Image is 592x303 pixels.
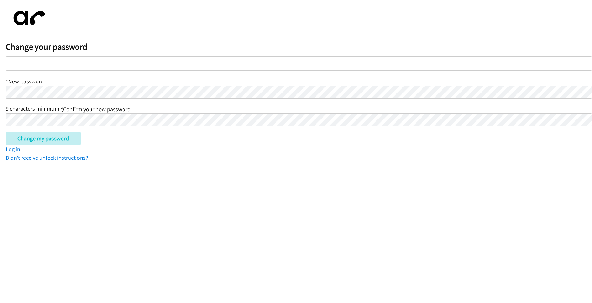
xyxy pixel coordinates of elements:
a: Didn't receive unlock instructions? [6,154,88,161]
h2: Change your password [6,42,592,52]
a: Log in [6,145,20,153]
abbr: required [61,106,63,113]
input: Change my password [6,132,81,145]
img: aphone-8a226864a2ddd6a5e75d1ebefc011f4aa8f32683c2d82f3fb0802fe031f96514.svg [6,6,50,31]
span: 9 characters minimum [6,105,59,112]
label: New password [6,78,44,85]
abbr: required [6,78,8,85]
label: Confirm your new password [61,106,130,113]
